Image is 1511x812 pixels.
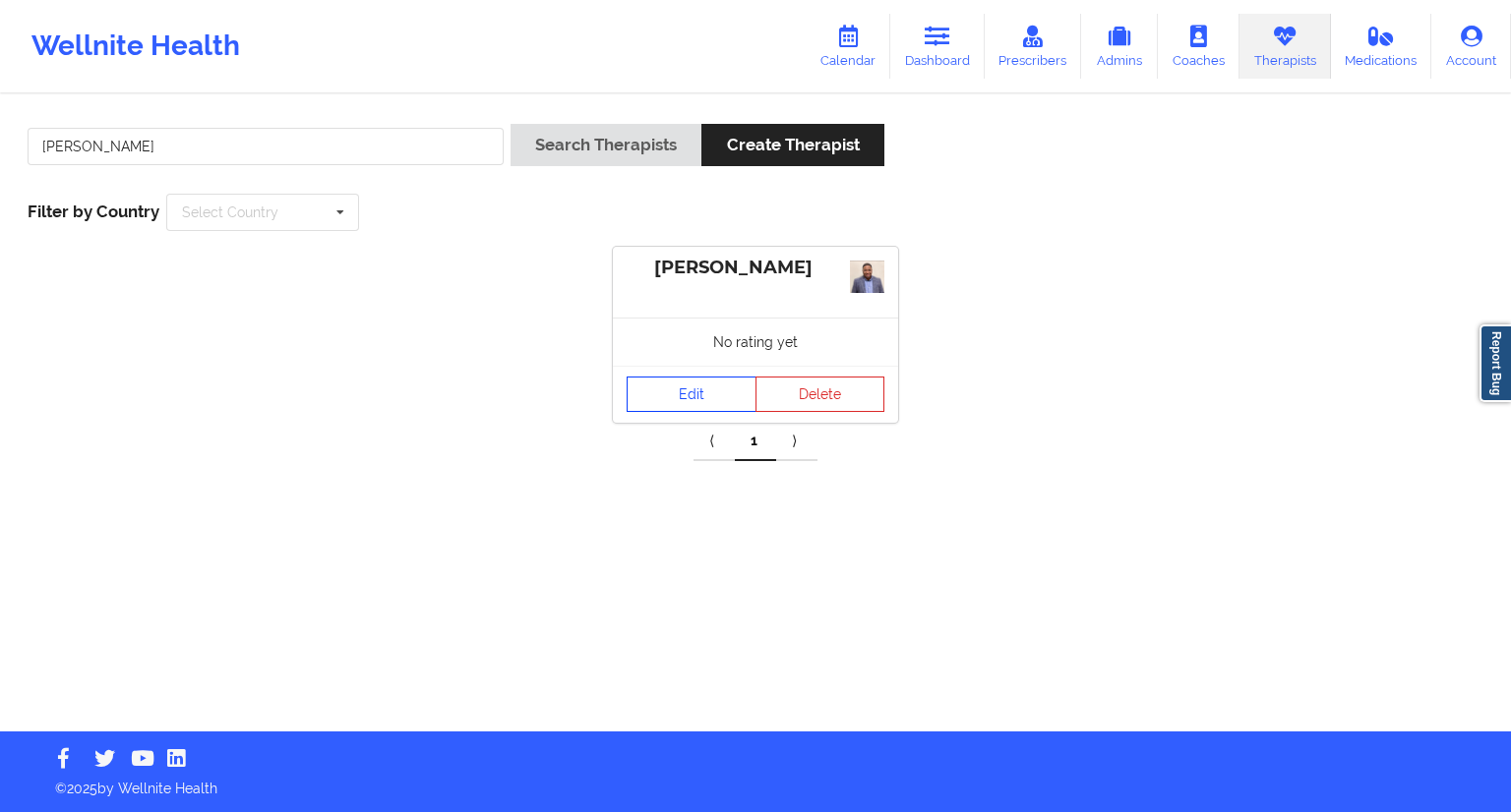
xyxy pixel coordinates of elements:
a: Admins [1081,14,1158,79]
button: Delete [755,377,885,412]
a: Prescribers [985,14,1082,79]
button: Search Therapists [511,124,701,166]
a: Account [1431,14,1511,79]
a: Dashboard [890,14,985,79]
a: Next item [776,422,817,461]
div: [PERSON_NAME] [627,257,884,279]
div: Pagination Navigation [694,422,817,461]
img: fe48ac7a-c15c-4898-a0ab-5808599e99481.12.23.2.jpg [850,261,884,293]
a: 1 [735,422,776,461]
span: Filter by Country [28,202,159,221]
a: Coaches [1158,14,1239,79]
input: Search Keywords [28,128,504,165]
p: © 2025 by Wellnite Health [41,765,1470,798]
a: Medications [1331,14,1432,79]
div: No rating yet [613,318,898,366]
a: Calendar [806,14,890,79]
a: Previous item [694,422,735,461]
a: Edit [627,377,756,412]
a: Therapists [1239,14,1331,79]
button: Create Therapist [701,124,883,166]
div: Select Country [182,205,278,219]
a: Report Bug [1480,324,1511,402]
